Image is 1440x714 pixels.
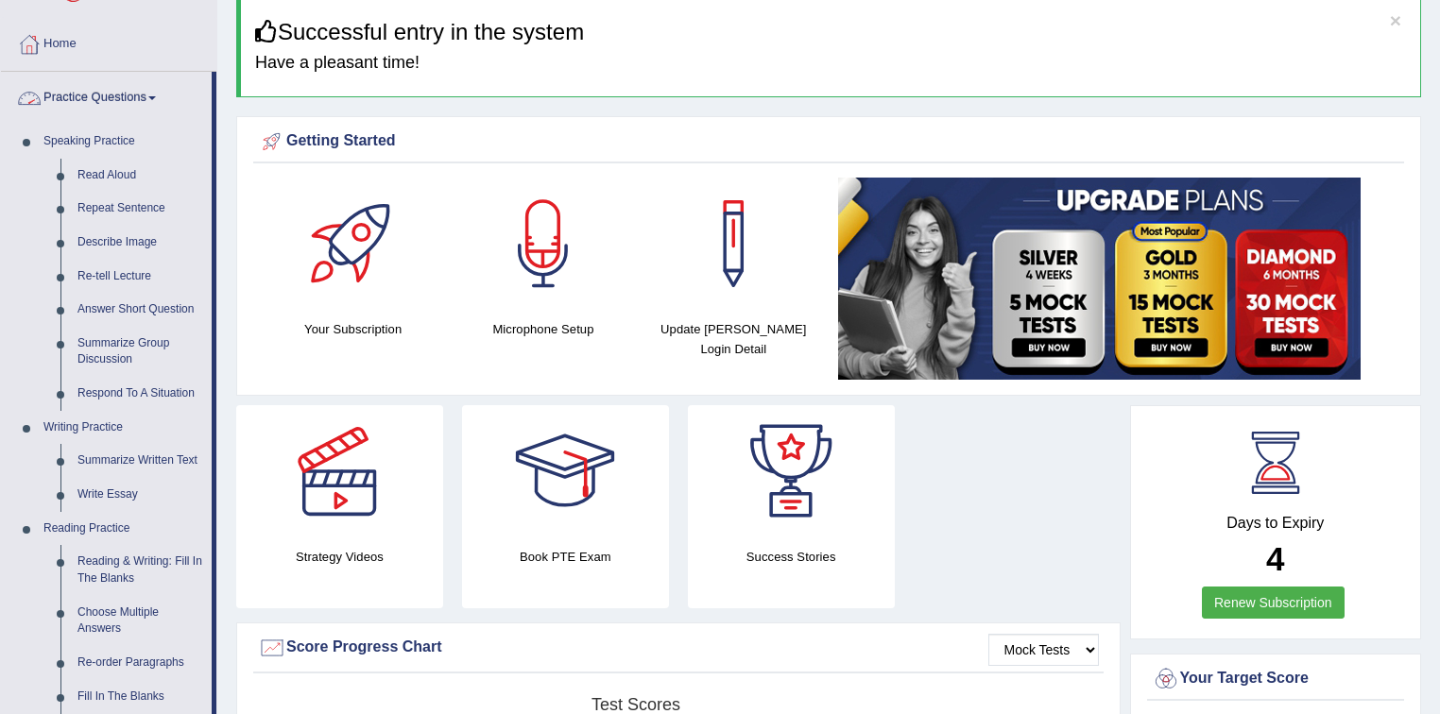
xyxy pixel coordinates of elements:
[35,512,212,546] a: Reading Practice
[236,547,443,567] h4: Strategy Videos
[69,596,212,646] a: Choose Multiple Answers
[255,20,1406,44] h3: Successful entry in the system
[69,192,212,226] a: Repeat Sentence
[69,444,212,478] a: Summarize Written Text
[688,547,895,567] h4: Success Stories
[258,634,1099,662] div: Score Progress Chart
[258,127,1399,156] div: Getting Started
[267,319,438,339] h4: Your Subscription
[1,18,216,65] a: Home
[255,54,1406,73] h4: Have a pleasant time!
[69,545,212,595] a: Reading & Writing: Fill In The Blanks
[648,319,819,359] h4: Update [PERSON_NAME] Login Detail
[69,646,212,680] a: Re-order Paragraphs
[69,327,212,377] a: Summarize Group Discussion
[1152,665,1400,693] div: Your Target Score
[69,260,212,294] a: Re-tell Lecture
[69,159,212,193] a: Read Aloud
[69,226,212,260] a: Describe Image
[69,377,212,411] a: Respond To A Situation
[462,547,669,567] h4: Book PTE Exam
[69,293,212,327] a: Answer Short Question
[1152,515,1400,532] h4: Days to Expiry
[1266,540,1284,577] b: 4
[69,680,212,714] a: Fill In The Blanks
[1390,10,1401,30] button: ×
[838,178,1361,380] img: small5.jpg
[69,478,212,512] a: Write Essay
[1,72,212,119] a: Practice Questions
[35,125,212,159] a: Speaking Practice
[591,695,680,714] tspan: Test scores
[1202,586,1345,619] a: Renew Subscription
[457,319,628,339] h4: Microphone Setup
[35,411,212,445] a: Writing Practice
